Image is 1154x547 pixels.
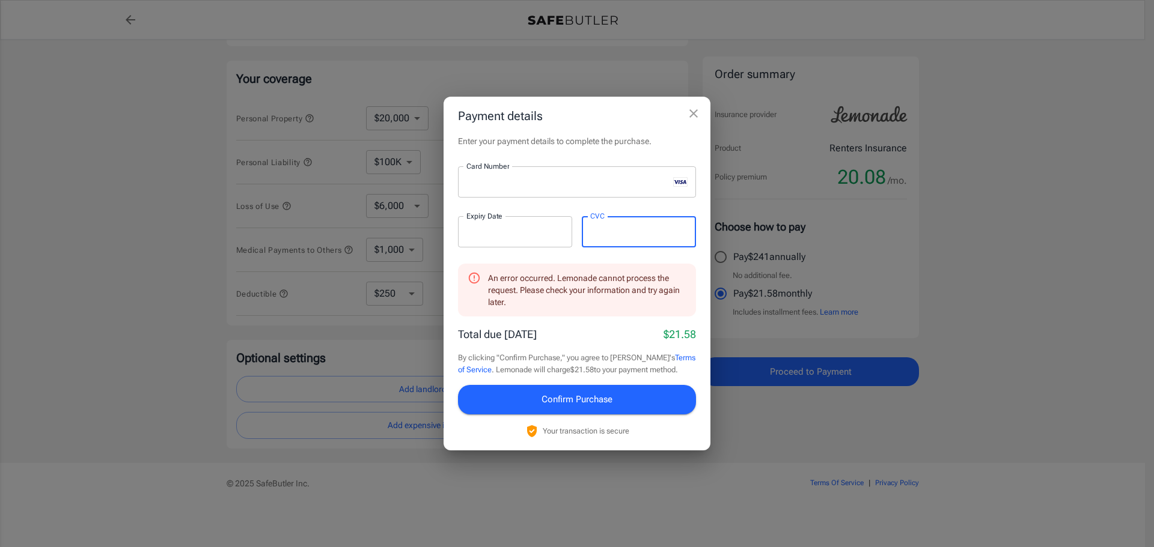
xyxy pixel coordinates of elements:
[664,326,696,342] p: $21.58
[488,267,686,313] div: An error occurred. Lemonade cannot process the request. Please check your information and try aga...
[466,226,564,238] iframe: To enrich screen reader interactions, please activate Accessibility in Grammarly extension settings
[590,211,605,221] label: CVC
[543,425,629,437] p: Your transaction is secure
[542,391,612,407] span: Confirm Purchase
[466,177,668,188] iframe: To enrich screen reader interactions, please activate Accessibility in Grammarly extension settings
[682,101,706,125] button: close
[458,135,696,147] p: Enter your payment details to complete the purchase.
[458,352,696,375] p: By clicking "Confirm Purchase," you agree to [PERSON_NAME]'s . Lemonade will charge $21.58 to you...
[466,161,509,171] label: Card Number
[444,97,710,135] h2: Payment details
[673,177,688,187] svg: visa
[458,385,696,414] button: Confirm Purchase
[458,353,695,374] a: Terms of Service
[590,226,688,238] iframe: To enrich screen reader interactions, please activate Accessibility in Grammarly extension settings
[466,211,502,221] label: Expiry Date
[458,326,537,342] p: Total due [DATE]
